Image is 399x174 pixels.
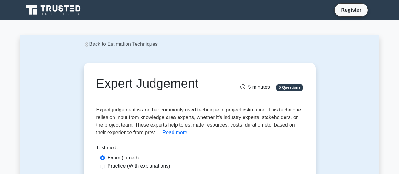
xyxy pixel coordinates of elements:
[96,107,301,135] span: Expert judgement is another commonly used technique in project estimation. This technique relies ...
[337,6,365,14] a: Register
[108,162,170,170] label: Practice (With explanations)
[162,129,187,136] button: Read more
[84,41,158,47] a: Back to Estimation Techniques
[276,84,303,91] span: 5 Questions
[96,144,303,154] div: Test mode:
[108,154,139,162] label: Exam (Timed)
[96,76,232,91] h1: Expert Judgement
[240,84,270,90] span: 5 minutes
